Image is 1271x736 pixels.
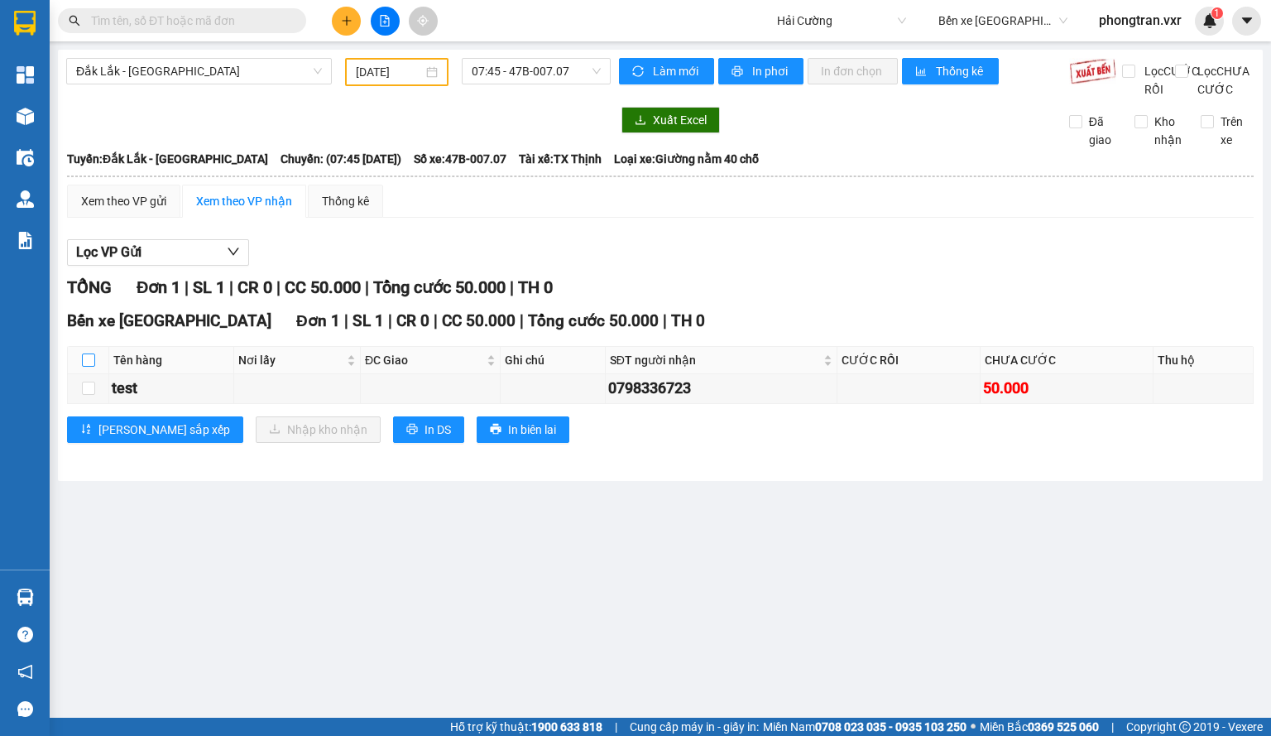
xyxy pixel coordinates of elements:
span: Đơn 1 [137,277,180,297]
span: Miền Nam [763,718,966,736]
span: Đắk Lắk - Hà Nội [76,59,322,84]
span: In phơi [752,62,790,80]
span: 07:45 - 47B-007.07 [472,59,602,84]
th: Ghi chú [501,347,606,374]
span: copyright [1179,721,1191,733]
span: CR 0 [237,277,272,297]
b: Tuyến: Đắk Lắk - [GEOGRAPHIC_DATA] [67,152,268,166]
span: Nơi lấy [238,351,343,369]
span: | [520,311,524,330]
span: | [185,277,189,297]
span: | [663,311,667,330]
input: Tìm tên, số ĐT hoặc mã đơn [91,12,286,30]
span: search [69,15,80,26]
strong: 1900 633 818 [531,720,602,734]
div: test [112,377,231,400]
span: printer [406,423,418,436]
span: | [344,311,348,330]
button: printerIn DS [393,416,464,443]
span: | [276,277,281,297]
th: Tên hàng [109,347,234,374]
span: Loại xe: Giường nằm 40 chỗ [614,150,759,168]
span: Bến xe Mỹ Đình [938,8,1067,33]
span: Lọc CHƯA CƯỚC [1191,62,1254,99]
input: 11/09/2025 [356,63,422,81]
span: | [434,311,438,330]
button: downloadXuất Excel [621,107,720,133]
img: solution-icon [17,232,34,249]
div: Xem theo VP nhận [196,192,292,210]
span: Lọc VP Gửi [76,242,141,262]
span: Miền Bắc [980,718,1099,736]
span: down [227,245,240,258]
img: warehouse-icon [17,149,34,166]
span: | [365,277,369,297]
span: | [510,277,514,297]
img: dashboard-icon [17,66,34,84]
button: sort-ascending[PERSON_NAME] sắp xếp [67,416,243,443]
span: plus [341,15,353,26]
span: Tổng cước 50.000 [528,311,659,330]
strong: 0708 023 035 - 0935 103 250 [815,720,966,734]
span: caret-down [1240,13,1254,28]
button: syncLàm mới [619,58,714,84]
span: | [388,311,392,330]
button: aim [409,7,438,36]
span: In DS [424,421,451,439]
span: | [1111,718,1114,736]
span: | [615,718,617,736]
span: Bến xe [GEOGRAPHIC_DATA] [67,311,271,330]
span: In biên lai [508,421,556,439]
span: bar-chart [915,65,929,79]
span: SL 1 [193,277,225,297]
button: printerIn biên lai [477,416,569,443]
span: printer [731,65,746,79]
span: Trên xe [1214,113,1254,149]
span: sort-ascending [80,423,92,436]
th: CHƯA CƯỚC [981,347,1153,374]
span: question-circle [17,627,33,642]
img: icon-new-feature [1202,13,1217,28]
span: Đã giao [1082,113,1123,149]
span: file-add [379,15,391,26]
span: Đơn 1 [296,311,340,330]
td: 0798336723 [606,374,838,403]
span: ĐC Giao [365,351,482,369]
span: Hỗ trợ kỹ thuật: [450,718,602,736]
span: [PERSON_NAME] sắp xếp [98,421,230,439]
img: warehouse-icon [17,108,34,125]
th: Thu hộ [1153,347,1254,374]
span: sync [632,65,646,79]
img: warehouse-icon [17,589,34,606]
span: Kho nhận [1148,113,1188,149]
div: 50.000 [983,377,1150,400]
span: Làm mới [653,62,701,80]
span: Số xe: 47B-007.07 [414,150,506,168]
span: notification [17,664,33,680]
button: Lọc VP Gửi [67,239,249,266]
span: printer [490,423,501,436]
button: In đơn chọn [808,58,898,84]
span: Chuyến: (07:45 [DATE]) [281,150,401,168]
span: TỔNG [67,277,112,297]
span: SL 1 [353,311,384,330]
sup: 1 [1211,7,1223,19]
span: Lọc CƯỚC RỒI [1138,62,1201,99]
span: ⚪️ [971,724,976,730]
span: download [635,114,646,127]
button: plus [332,7,361,36]
span: TH 0 [518,277,553,297]
div: 0798336723 [608,377,835,400]
span: TH 0 [671,311,705,330]
button: downloadNhập kho nhận [256,416,381,443]
button: bar-chartThống kê [902,58,999,84]
span: Xuất Excel [653,111,707,129]
span: SĐT người nhận [610,351,821,369]
button: file-add [371,7,400,36]
img: warehouse-icon [17,190,34,208]
img: logo-vxr [14,11,36,36]
span: Cung cấp máy in - giấy in: [630,718,759,736]
button: caret-down [1232,7,1261,36]
strong: 0369 525 060 [1028,720,1099,734]
span: aim [417,15,429,26]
